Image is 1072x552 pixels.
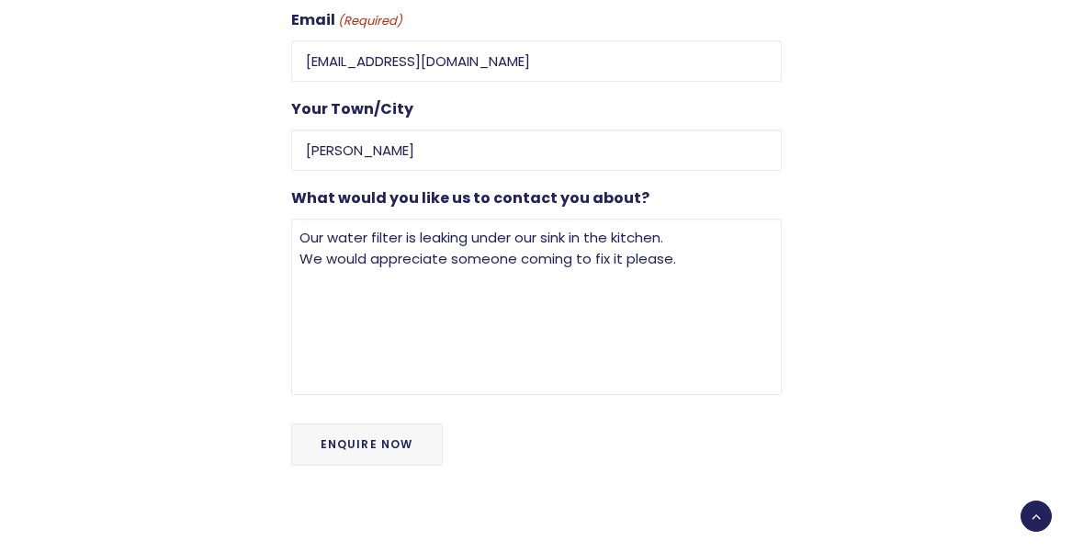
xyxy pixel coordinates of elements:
label: What would you like us to contact you about? [291,186,649,211]
label: Email [291,7,402,33]
label: Your Town/City [291,96,413,122]
input: Enquire Now [291,423,443,466]
span: (Required) [336,11,402,32]
iframe: Chatbot [951,431,1046,526]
